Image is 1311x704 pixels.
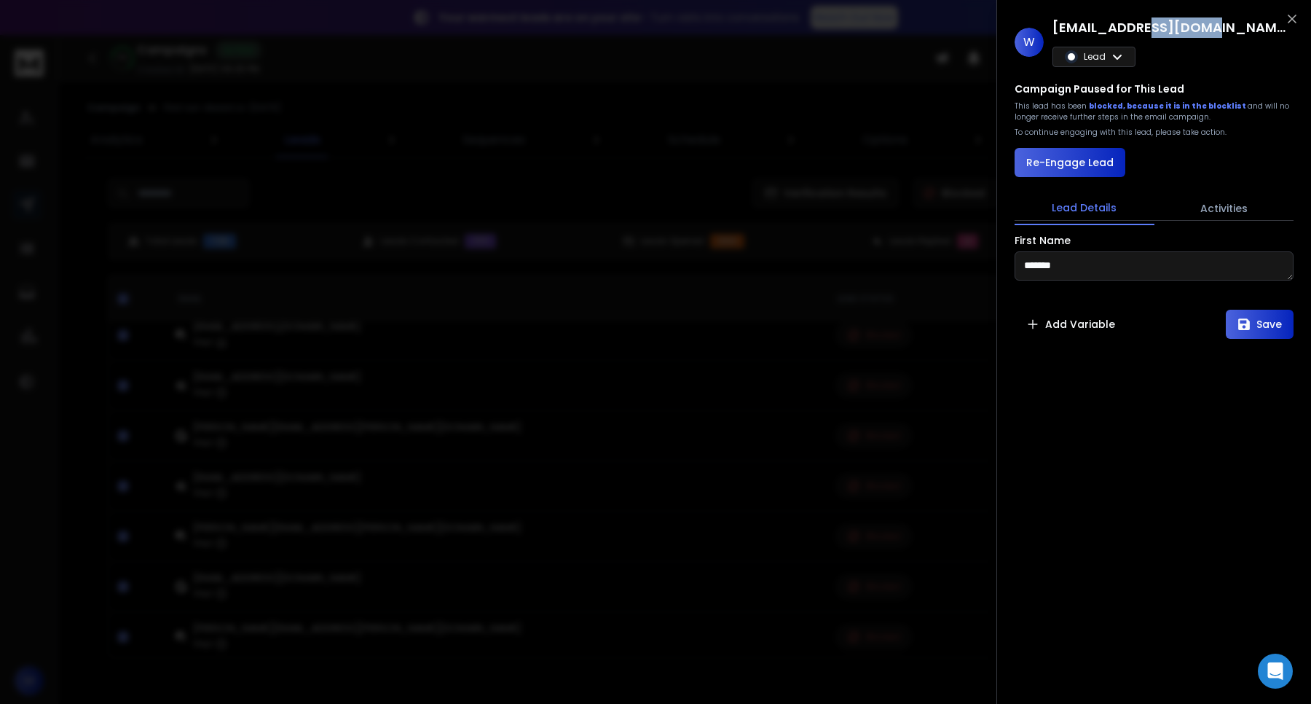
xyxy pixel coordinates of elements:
div: This lead has been and will no longer receive further steps in the email campaign. [1015,101,1294,122]
button: Re-Engage Lead [1015,148,1125,177]
h1: [EMAIL_ADDRESS][DOMAIN_NAME] [1052,17,1286,38]
button: Lead Details [1015,192,1154,225]
h3: Campaign Paused for This Lead [1015,82,1184,96]
button: Activities [1154,192,1294,224]
button: Add Variable [1015,310,1127,339]
p: To continue engaging with this lead, please take action. [1015,127,1227,138]
button: Save [1226,310,1294,339]
span: W [1015,28,1044,57]
p: Lead [1084,51,1106,63]
span: blocked, because it is in the blocklist [1089,101,1248,112]
div: Open Intercom Messenger [1258,654,1293,689]
label: First Name [1015,235,1071,246]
